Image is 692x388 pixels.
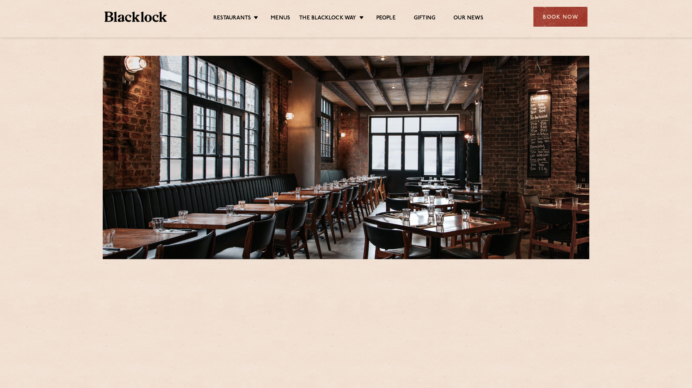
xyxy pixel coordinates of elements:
[299,15,356,23] a: The Blacklock Way
[105,12,167,22] img: BL_Textured_Logo-footer-cropped.svg
[414,15,435,23] a: Gifting
[453,15,483,23] a: Our News
[213,15,251,23] a: Restaurants
[271,15,290,23] a: Menus
[533,7,587,27] div: Book Now
[376,15,396,23] a: People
